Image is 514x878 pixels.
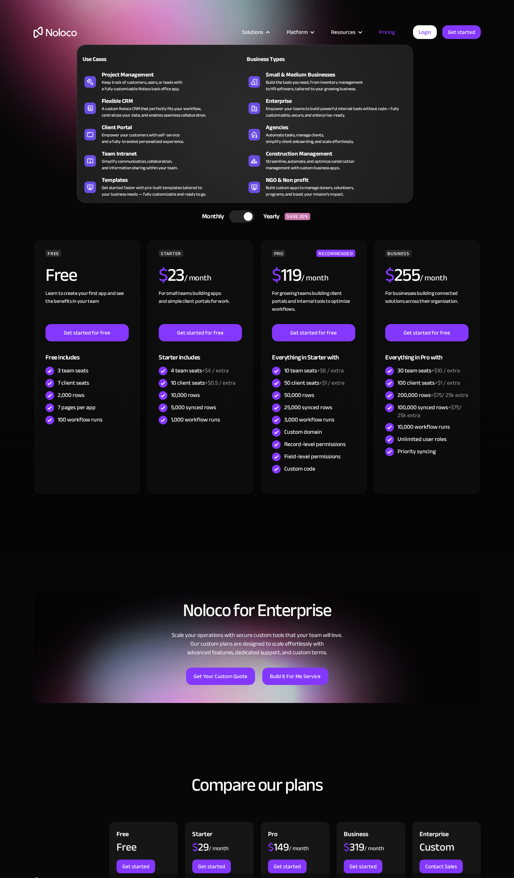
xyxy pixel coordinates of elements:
[34,775,481,795] h2: Compare our plans
[397,367,460,375] div: 30 team seats
[245,51,409,67] a: Business Types
[45,341,128,365] div: Free includes
[419,842,454,852] div: Custom
[102,123,248,132] div: Client Portal
[34,61,481,105] h1: Flexible Pricing Designed for Business
[272,258,281,292] span: $
[284,453,341,460] div: Field-level permissions
[254,211,285,222] div: Yearly
[58,391,84,399] div: 2,000 rows
[262,668,328,685] a: Build it For Me Service
[184,272,211,284] div: / month
[344,837,350,857] span: $
[268,829,278,842] div: Pro
[192,829,212,842] div: Starter
[319,377,344,388] span: +$1 / extra
[209,844,229,852] div: / month
[159,258,168,292] span: $
[344,829,368,842] div: Business
[272,250,285,257] div: PRO
[45,266,77,284] h2: Free
[344,842,364,852] div: 319
[58,416,102,424] div: 100 workflow runs
[284,440,346,448] div: Record-level permissions
[193,211,229,222] div: Monthly
[102,158,178,171] div: Simplify communication, collaboration, and information sharing within your team.
[397,435,447,443] div: Unlimited user roles
[397,447,436,455] div: Priority syncing
[245,122,409,146] a: AgenciesAutomate tasks, manage clients,simplify client onboarding, and scale effortlessly.
[385,324,468,341] a: Get started for free
[171,367,229,375] div: 4 team seats
[45,250,61,257] div: FREE
[284,416,334,424] div: 3,000 workflow runs
[272,324,355,341] a: Get started for free
[159,266,184,284] h2: 23
[233,27,278,37] div: Solutions
[442,25,481,39] a: Get started
[397,379,460,387] div: 100 client seats
[245,69,409,93] a: Small & Medium BusinessesBuild the tools you need, from inventory managementto HR software, tailo...
[317,365,344,376] span: +$6 / extra
[301,272,328,284] div: / month
[316,250,355,257] div: RECOMMENDED
[81,51,245,67] a: Use Cases
[289,844,309,852] div: / month
[34,189,481,207] div: CHOOSE YOUR PLAN
[186,668,255,685] a: Get Your Custom Quote
[266,79,363,92] div: Build the tools you need, from inventory management to HR software, tailored to your growing busi...
[385,341,468,365] div: Everything in Pro with
[284,465,315,473] div: Custom code
[81,55,160,64] div: Use Cases
[370,27,404,37] a: Pricing
[159,289,242,324] div: For small teams building apps and simple client portals for work. ‍
[245,174,409,199] a: NGO & Non profitBuild custom apps to manage donors, volunteers,programs, and boost your mission’s...
[284,403,332,411] div: 25,000 synced rows
[268,842,289,852] div: 149
[81,69,245,93] a: Project ManagementKeep track of customers, users, or leads witha fully customizable Noloco back o...
[117,860,155,873] a: Get started
[284,428,322,436] div: Custom domain
[397,423,450,431] div: 10,000 workflow runs
[171,416,220,424] div: 1,000 workflow runs
[192,860,231,873] a: Get started
[266,158,354,171] div: Streamline, automate, and optimize construction management with custom business apps.
[34,112,481,123] h2: Start for free. Upgrade to support your business at any stage.
[420,272,447,284] div: / month
[266,97,412,105] div: Enterprise
[242,27,263,37] div: Solutions
[266,184,354,197] div: Build custom apps to manage donors, volunteers, programs, and boost your mission’s impact.
[117,829,129,842] div: Free
[245,148,409,172] a: Construction ManagementStreamline, automate, and optimize constructionmanagement with custom busi...
[45,289,128,324] div: Learn to create your first app and see the benefits in your team ‍
[34,27,77,38] a: home
[245,55,324,64] div: Business Types
[102,149,248,158] div: Team Intranet
[117,842,137,852] div: Free
[364,844,384,852] div: / month
[284,391,314,399] div: 50,000 rows
[102,184,206,197] div: Get started faster with pre-built templates tailored to your business needs — fully customizable ...
[205,377,236,388] span: +$0.5 / extra
[268,837,274,857] span: $
[192,837,198,857] span: $
[287,27,308,37] div: Platform
[285,213,310,220] div: SAVE 20%
[81,174,245,199] a: TemplatesGet started faster with pre-built templates tailored toyour business needs — fully custo...
[266,132,353,145] div: Automate tasks, manage clients, simplify client onboarding, and scale effortlessly.
[284,379,344,387] div: 50 client seats
[272,289,355,324] div: For growing teams building client portals and internal tools to optimize workflows.
[192,842,209,852] div: 29
[266,70,412,79] div: Small & Medium Businesses
[77,35,413,203] nav: Solutions
[81,122,245,146] a: Client PortalEmpower your customers with self-serviceand a fully-branded personalized experience.
[397,391,468,399] div: 200,000 rows
[385,258,394,292] span: $
[171,391,200,399] div: 10,000 rows
[385,289,468,324] div: For businesses building connected solutions across their organization. ‍
[385,250,411,257] div: BUSINESS
[419,860,463,873] a: Contact Sales
[266,123,412,132] div: Agencies
[266,105,405,118] div: Empower your teams to build powerful internal tools without code—fully customizable, secure, and ...
[102,105,206,118] div: A custom Noloco CRM that perfectly fits your workflow, centralizes your data, and enables seamles...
